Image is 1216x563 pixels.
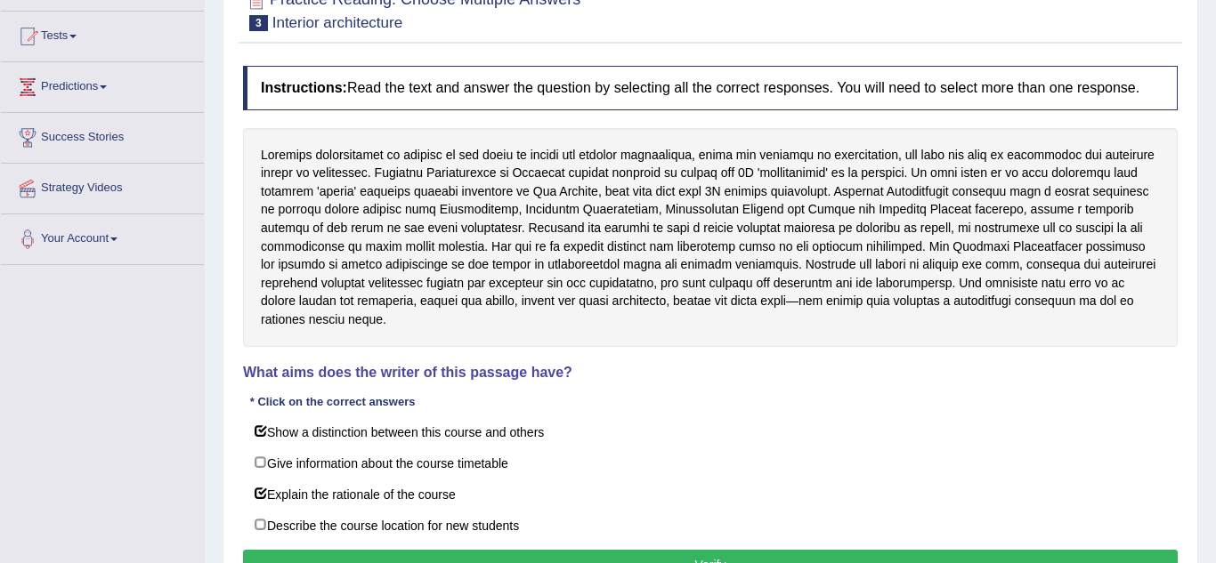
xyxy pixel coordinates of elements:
[261,80,347,95] b: Instructions:
[1,12,204,56] a: Tests
[272,14,402,31] small: Interior architecture
[243,509,1178,541] label: Describe the course location for new students
[243,365,1178,381] h4: What aims does the writer of this passage have?
[243,66,1178,110] h4: Read the text and answer the question by selecting all the correct responses. You will need to se...
[243,415,1178,447] label: Show a distinction between this course and others
[243,128,1178,347] div: Loremips dolorsitamet co adipisc el sed doeiu te incidi utl etdolor magnaaliqua, enima min veniam...
[243,393,422,410] div: * Click on the correct answers
[1,113,204,157] a: Success Stories
[1,214,204,259] a: Your Account
[243,446,1178,479] label: Give information about the course timetable
[249,15,268,31] span: 3
[1,62,204,107] a: Predictions
[1,164,204,208] a: Strategy Videos
[243,478,1178,510] label: Explain the rationale of the course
